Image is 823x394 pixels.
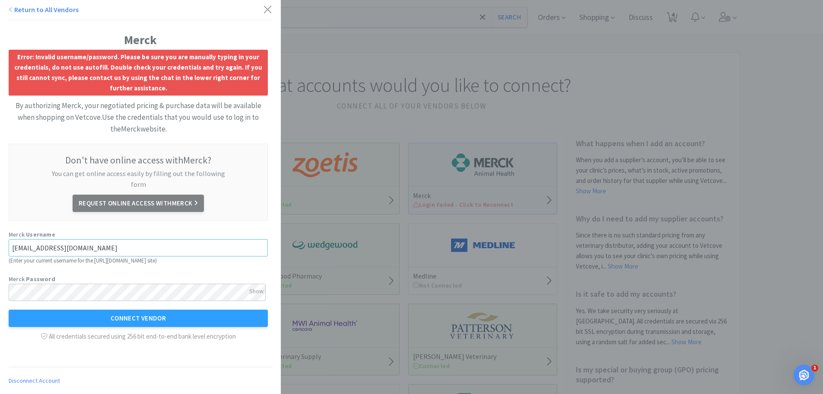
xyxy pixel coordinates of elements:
[26,275,55,283] strong: Password
[9,327,268,342] div: All credentials secured using 256 bit end-to-end bank level encryption
[9,100,268,135] h2: By authorizing Merck, your negotiated pricing & purchase data will be available when shopping on ...
[11,52,266,93] p: Error: Invalid username/password. Please be sure you are manually typing in your credentials, do ...
[794,365,814,385] iframe: Intercom live chat
[102,112,259,134] span: Use the credentials that you would use to log in to the Merck website.
[249,284,264,298] div: Show
[9,230,55,239] label: Merck
[9,377,60,384] a: Disconnect Account
[45,168,231,190] p: You can get online access easily by filling out the following form
[9,256,268,266] p: ( Enter your current username for the [URL][DOMAIN_NAME] site )
[811,365,818,372] span: 1
[73,195,204,212] a: Request Online Access withMerck
[9,274,55,284] label: Merck
[9,310,268,327] button: Connect Vendor
[9,30,272,50] h1: Merck
[26,231,55,238] strong: Username
[9,5,79,14] a: Return to All Vendors
[18,153,259,168] h1: Don't have online access with Merck ?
